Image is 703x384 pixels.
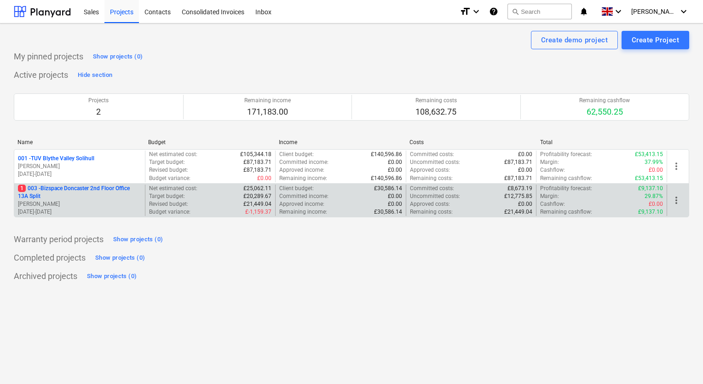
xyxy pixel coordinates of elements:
[540,151,592,158] p: Profitability forecast :
[635,175,663,182] p: £53,413.15
[93,250,147,265] button: Show projects (0)
[631,8,677,15] span: [PERSON_NAME]
[149,166,188,174] p: Revised budget :
[410,185,454,192] p: Committed costs :
[518,166,532,174] p: £0.00
[243,158,271,166] p: £87,183.71
[410,192,460,200] p: Uncommitted costs :
[148,139,271,145] div: Budget
[540,158,559,166] p: Margin :
[388,200,402,208] p: £0.00
[540,208,592,216] p: Remaining cashflow :
[111,232,165,247] button: Show projects (0)
[17,139,141,145] div: Name
[149,151,197,158] p: Net estimated cost :
[410,175,453,182] p: Remaining costs :
[507,4,572,19] button: Search
[279,175,327,182] p: Remaining income :
[149,158,185,166] p: Target budget :
[613,6,624,17] i: keyboard_arrow_down
[279,200,324,208] p: Approved income :
[410,158,460,166] p: Uncommitted costs :
[149,175,190,182] p: Budget variance :
[14,271,77,282] p: Archived projects
[279,158,328,166] p: Committed income :
[388,192,402,200] p: £0.00
[18,155,94,163] p: 001 - TUV Blythe Valley Solihull
[507,185,532,192] p: £8,673.19
[579,106,630,117] p: 62,550.25
[18,163,141,170] p: [PERSON_NAME]
[518,200,532,208] p: £0.00
[243,185,271,192] p: £25,062.11
[279,139,402,145] div: Income
[657,340,703,384] iframe: Chat Widget
[649,166,663,174] p: £0.00
[540,166,565,174] p: Cashflow :
[113,234,163,245] div: Show projects (0)
[471,6,482,17] i: keyboard_arrow_down
[579,97,630,105] p: Remaining cashflow
[88,97,109,105] p: Projects
[410,208,453,216] p: Remaining costs :
[460,6,471,17] i: format_size
[371,151,402,158] p: £140,596.86
[18,170,141,178] p: [DATE] - [DATE]
[540,139,663,145] div: Total
[645,192,663,200] p: 29.87%
[374,208,402,216] p: £30,586.14
[279,208,327,216] p: Remaining income :
[638,185,663,192] p: £9,137.10
[540,200,565,208] p: Cashflow :
[243,200,271,208] p: £21,449.04
[18,185,141,200] p: 003 - Bizspace Doncaster 2nd Floor Office 13A Split
[410,166,450,174] p: Approved costs :
[645,158,663,166] p: 37.99%
[371,175,402,182] p: £140,596.86
[541,34,608,46] div: Create demo project
[388,158,402,166] p: £0.00
[504,192,532,200] p: £12,775.85
[88,106,109,117] p: 2
[678,6,689,17] i: keyboard_arrow_down
[410,200,450,208] p: Approved costs :
[14,51,83,62] p: My pinned projects
[78,70,112,81] div: Hide section
[409,139,533,145] div: Costs
[149,200,188,208] p: Revised budget :
[18,208,141,216] p: [DATE] - [DATE]
[504,175,532,182] p: £87,183.71
[18,185,141,216] div: 1003 -Bizspace Doncaster 2nd Floor Office 13A Split[PERSON_NAME][DATE]-[DATE]
[635,151,663,158] p: £53,413.15
[149,192,185,200] p: Target budget :
[579,6,588,17] i: notifications
[512,8,519,15] span: search
[14,70,68,81] p: Active projects
[75,68,115,82] button: Hide section
[540,175,592,182] p: Remaining cashflow :
[85,269,139,284] button: Show projects (0)
[93,52,143,62] div: Show projects (0)
[279,192,328,200] p: Committed income :
[14,234,104,245] p: Warranty period projects
[18,155,141,178] div: 001 -TUV Blythe Valley Solihull[PERSON_NAME][DATE]-[DATE]
[388,166,402,174] p: £0.00
[504,158,532,166] p: £87,183.71
[18,200,141,208] p: [PERSON_NAME]
[518,151,532,158] p: £0.00
[243,166,271,174] p: £87,183.71
[415,106,457,117] p: 108,632.75
[149,208,190,216] p: Budget variance :
[489,6,498,17] i: Knowledge base
[671,161,682,172] span: more_vert
[632,34,679,46] div: Create Project
[531,31,618,49] button: Create demo project
[244,97,291,105] p: Remaining income
[649,200,663,208] p: £0.00
[279,185,314,192] p: Client budget :
[622,31,689,49] button: Create Project
[638,208,663,216] p: £9,137.10
[410,151,454,158] p: Committed costs :
[540,192,559,200] p: Margin :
